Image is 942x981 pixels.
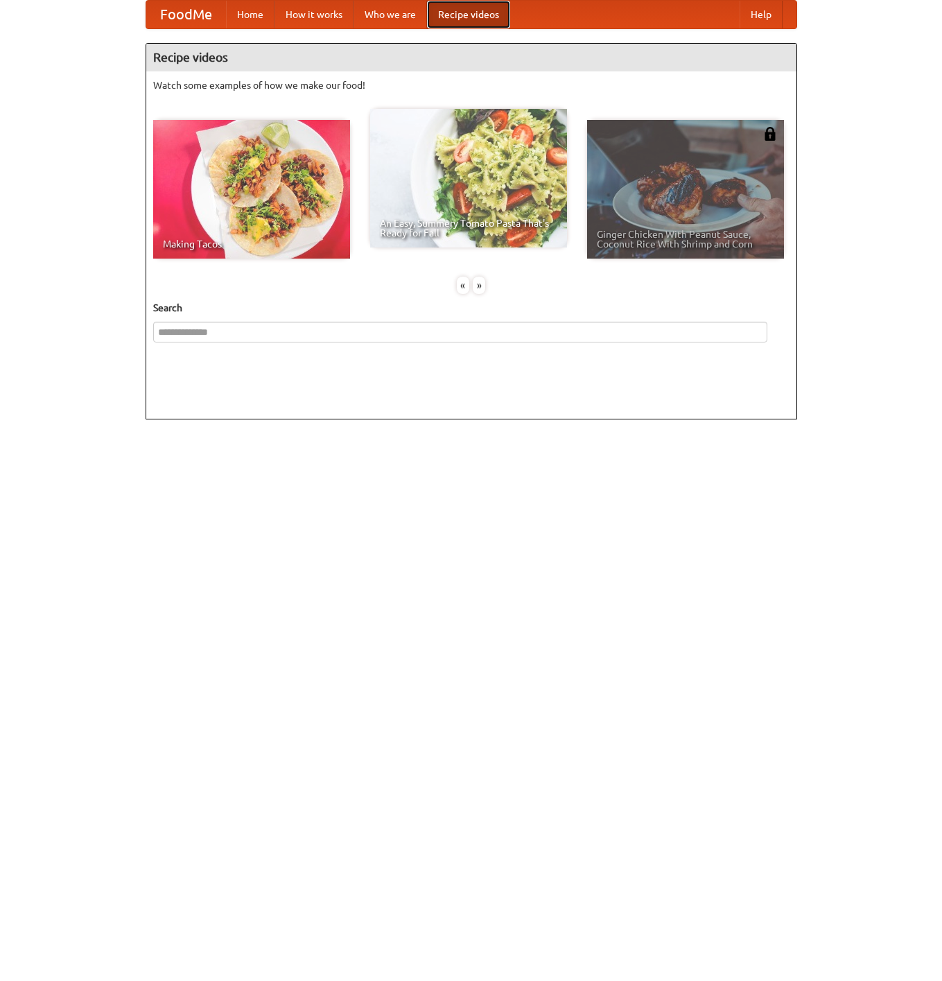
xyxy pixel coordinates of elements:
div: » [473,277,485,294]
a: FoodMe [146,1,226,28]
a: Recipe videos [427,1,510,28]
a: Home [226,1,274,28]
span: Making Tacos [163,239,340,249]
img: 483408.png [763,127,777,141]
a: Who we are [354,1,427,28]
span: An Easy, Summery Tomato Pasta That's Ready for Fall [380,218,557,238]
a: How it works [274,1,354,28]
a: Making Tacos [153,120,350,259]
div: « [457,277,469,294]
h5: Search [153,301,790,315]
a: An Easy, Summery Tomato Pasta That's Ready for Fall [370,109,567,248]
a: Help [740,1,783,28]
h4: Recipe videos [146,44,796,71]
p: Watch some examples of how we make our food! [153,78,790,92]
